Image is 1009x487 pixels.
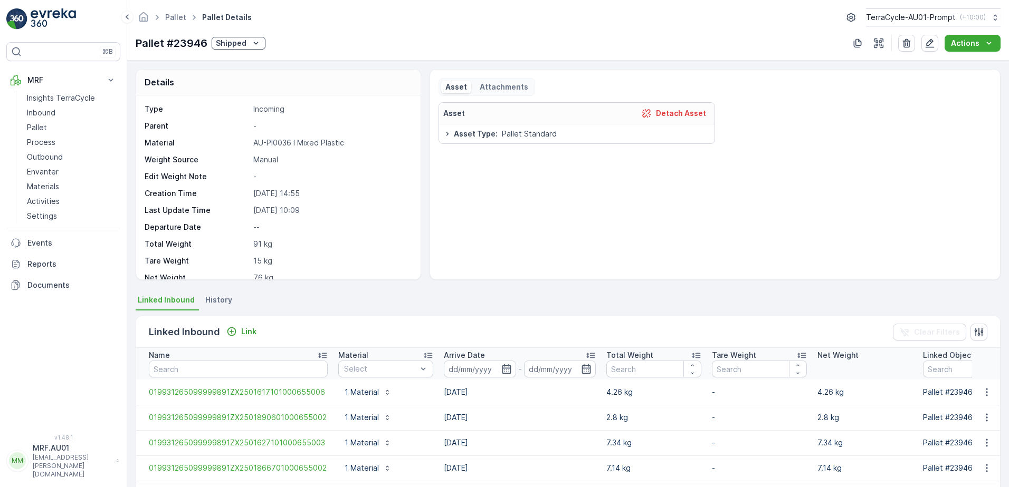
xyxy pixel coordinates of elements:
[27,280,116,290] p: Documents
[23,164,120,179] a: Envanter
[866,8,1001,26] button: TerraCycle-AU01-Prompt(+10:00)
[33,453,111,479] p: [EMAIL_ADDRESS][PERSON_NAME][DOMAIN_NAME]
[439,379,601,405] td: [DATE]
[253,121,410,131] p: -
[27,152,63,162] p: Outbound
[817,463,912,473] p: 7.14 kg
[145,205,249,216] p: Last Update Time
[27,137,55,148] p: Process
[145,272,249,283] p: Net Weight
[6,434,120,441] span: v 1.48.1
[145,239,249,249] p: Total Weight
[145,222,249,232] p: Departure Date
[23,179,120,194] a: Materials
[138,295,195,305] span: Linked Inbound
[149,325,220,339] p: Linked Inbound
[817,437,912,448] p: 7.34 kg
[893,324,966,340] button: Clear Filters
[518,363,522,375] p: -
[33,443,111,453] p: MRF.AU01
[27,122,47,133] p: Pallet
[27,108,55,118] p: Inbound
[914,327,960,337] p: Clear Filters
[23,209,120,223] a: Settings
[253,171,410,182] p: -
[445,82,467,92] p: Asset
[606,387,701,397] p: 4.26 kg
[443,108,465,119] p: Asset
[145,76,174,89] p: Details
[23,91,120,105] a: Insights TerraCycle
[149,437,328,448] a: 019931265099999891ZX2501627101000655003
[606,412,701,423] p: 2.8 kg
[6,232,120,254] a: Events
[23,120,120,135] a: Pallet
[444,350,485,361] p: Arrive Date
[138,15,149,24] a: Homepage
[200,12,254,23] span: Pallet Details
[606,350,653,361] p: Total Weight
[253,239,410,249] p: 91 kg
[145,154,249,165] p: Weight Source
[338,409,398,426] button: 1 Material
[216,38,246,48] p: Shipped
[253,104,410,114] p: Incoming
[338,460,398,476] button: 1 Material
[606,463,701,473] p: 7.14 kg
[712,350,756,361] p: Tare Weight
[241,326,256,337] p: Link
[502,129,557,139] span: Pallet Standard
[344,364,417,374] p: Select
[27,211,57,221] p: Settings
[817,412,912,423] p: 2.8 kg
[345,463,379,473] p: 1 Material
[253,138,410,148] p: AU-PI0036 I Mixed Plastic
[439,455,601,481] td: [DATE]
[454,129,498,139] span: Asset Type :
[149,387,328,397] span: 019931265099999891ZX2501617101000655006
[205,295,232,305] span: History
[712,463,807,473] p: -
[480,82,528,92] p: Attachments
[136,35,207,51] p: Pallet #23946
[606,361,701,377] input: Search
[149,350,170,361] p: Name
[606,437,701,448] p: 7.34 kg
[27,259,116,269] p: Reports
[27,238,116,248] p: Events
[439,405,601,430] td: [DATE]
[212,37,265,50] button: Shipped
[345,412,379,423] p: 1 Material
[102,47,113,56] p: ⌘B
[6,8,27,30] img: logo
[338,434,398,451] button: 1 Material
[145,256,249,266] p: Tare Weight
[817,350,859,361] p: Net Weight
[27,93,95,103] p: Insights TerraCycle
[945,35,1001,52] button: Actions
[145,121,249,131] p: Parent
[338,350,368,361] p: Material
[222,325,261,338] button: Link
[23,194,120,209] a: Activities
[6,443,120,479] button: MMMRF.AU01[EMAIL_ADDRESS][PERSON_NAME][DOMAIN_NAME]
[27,75,99,85] p: MRF
[637,107,710,120] button: Detach Asset
[6,254,120,275] a: Reports
[253,222,410,232] p: --
[439,430,601,455] td: [DATE]
[149,412,328,423] a: 019931265099999891ZX2501890601000655002
[253,205,410,216] p: [DATE] 10:09
[6,70,120,91] button: MRF
[712,361,807,377] input: Search
[960,13,986,22] p: ( +10:00 )
[345,437,379,448] p: 1 Material
[145,104,249,114] p: Type
[712,437,807,448] p: -
[145,138,249,148] p: Material
[9,452,26,469] div: MM
[253,256,410,266] p: 15 kg
[149,463,328,473] span: 019931265099999891ZX2501866701000655002
[712,387,807,397] p: -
